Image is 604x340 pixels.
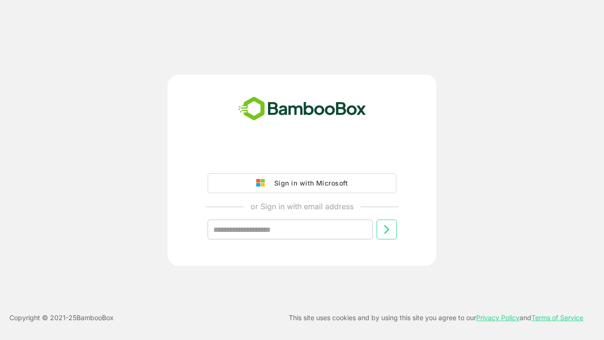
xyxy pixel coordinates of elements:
p: This site uses cookies and by using this site you agree to our and [289,312,583,323]
a: Privacy Policy [476,314,520,322]
img: bamboobox [233,93,371,125]
img: google [256,179,269,187]
p: Copyright © 2021- 25 BambooBox [9,312,114,323]
p: or Sign in with email address [251,201,353,212]
div: Sign in with Microsoft [269,177,348,189]
a: Terms of Service [531,314,583,322]
button: Sign in with Microsoft [208,173,396,193]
